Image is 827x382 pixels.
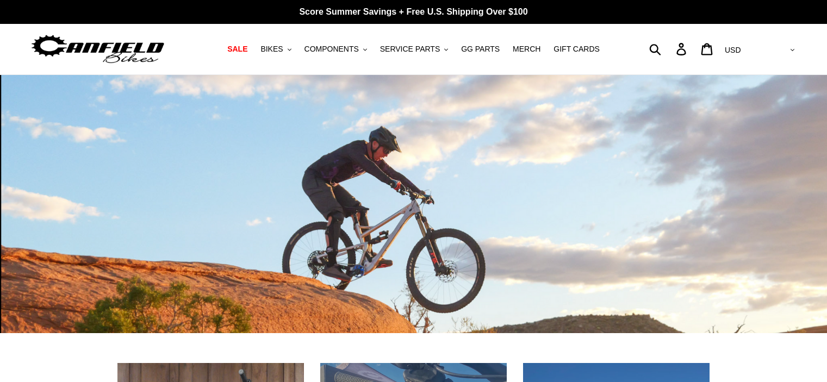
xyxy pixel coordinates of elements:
button: SERVICE PARTS [375,42,453,57]
span: BIKES [260,45,283,54]
span: GG PARTS [461,45,500,54]
button: COMPONENTS [299,42,372,57]
span: MERCH [513,45,540,54]
img: Canfield Bikes [30,32,166,66]
span: COMPONENTS [304,45,359,54]
a: GIFT CARDS [548,42,605,57]
span: SERVICE PARTS [380,45,440,54]
button: BIKES [255,42,296,57]
span: GIFT CARDS [554,45,600,54]
a: GG PARTS [456,42,505,57]
a: SALE [222,42,253,57]
span: SALE [227,45,247,54]
a: MERCH [507,42,546,57]
input: Search [655,37,683,61]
